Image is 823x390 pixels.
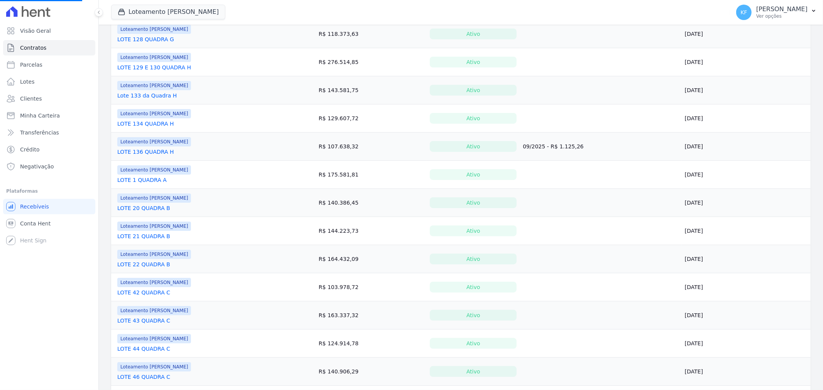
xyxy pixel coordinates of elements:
td: [DATE] [682,273,811,301]
span: Transferências [20,129,59,136]
td: R$ 103.978,72 [316,273,427,301]
a: LOTE 44 QUADRA C [117,345,170,353]
div: Ativo [430,254,517,264]
td: [DATE] [682,48,811,76]
span: Clientes [20,95,42,103]
a: 09/2025 - R$ 1.125,26 [523,143,584,150]
div: Ativo [430,197,517,208]
a: LOTE 129 E 130 QUADRA H [117,64,191,71]
td: R$ 124.914,78 [316,329,427,358]
td: [DATE] [682,20,811,48]
td: [DATE] [682,104,811,133]
td: [DATE] [682,189,811,217]
span: Loteamento [PERSON_NAME] [117,165,191,175]
td: [DATE] [682,329,811,358]
span: Loteamento [PERSON_NAME] [117,278,191,287]
span: Loteamento [PERSON_NAME] [117,137,191,146]
div: Ativo [430,113,517,124]
div: Ativo [430,85,517,96]
td: [DATE] [682,245,811,273]
td: R$ 107.638,32 [316,133,427,161]
span: Parcelas [20,61,42,69]
td: [DATE] [682,217,811,245]
div: Ativo [430,169,517,180]
a: Transferências [3,125,95,140]
a: LOTE 1 QUADRA A [117,176,167,184]
div: Ativo [430,282,517,292]
a: Crédito [3,142,95,157]
a: LOTE 20 QUADRA B [117,204,170,212]
a: LOTE 136 QUADRA H [117,148,174,156]
a: Parcelas [3,57,95,72]
a: LOTE 134 QUADRA H [117,120,174,128]
td: R$ 175.581,81 [316,161,427,189]
a: LOTE 43 QUADRA C [117,317,170,324]
td: R$ 164.432,09 [316,245,427,273]
span: Loteamento [PERSON_NAME] [117,250,191,259]
a: LOTE 46 QUADRA C [117,373,170,381]
button: KF [PERSON_NAME] Ver opções [730,2,823,23]
a: Minha Carteira [3,108,95,123]
a: Recebíveis [3,199,95,214]
td: R$ 129.607,72 [316,104,427,133]
td: R$ 140.386,45 [316,189,427,217]
div: Ativo [430,338,517,349]
a: LOTE 22 QUADRA B [117,261,170,268]
span: Lotes [20,78,35,86]
a: LOTE 42 QUADRA C [117,289,170,296]
span: KF [740,10,747,15]
p: Ver opções [756,13,808,19]
span: Loteamento [PERSON_NAME] [117,25,191,34]
span: Loteamento [PERSON_NAME] [117,362,191,372]
div: Ativo [430,57,517,67]
td: R$ 118.373,63 [316,20,427,48]
div: Plataformas [6,187,92,196]
span: Minha Carteira [20,112,60,119]
td: R$ 276.514,85 [316,48,427,76]
span: Loteamento [PERSON_NAME] [117,306,191,315]
td: R$ 163.337,32 [316,301,427,329]
span: Conta Hent [20,220,51,227]
span: Visão Geral [20,27,51,35]
div: Ativo [430,141,517,152]
td: R$ 140.906,29 [316,358,427,386]
p: [PERSON_NAME] [756,5,808,13]
span: Loteamento [PERSON_NAME] [117,109,191,118]
a: Visão Geral [3,23,95,39]
td: R$ 144.223,73 [316,217,427,245]
td: [DATE] [682,301,811,329]
span: Recebíveis [20,203,49,210]
td: [DATE] [682,161,811,189]
div: Ativo [430,366,517,377]
span: Contratos [20,44,46,52]
td: [DATE] [682,358,811,386]
td: [DATE] [682,133,811,161]
button: Loteamento [PERSON_NAME] [111,5,225,19]
span: Loteamento [PERSON_NAME] [117,222,191,231]
a: Conta Hent [3,216,95,231]
span: Loteamento [PERSON_NAME] [117,81,191,90]
a: Lote 133 da Quadra H [117,92,177,99]
span: Loteamento [PERSON_NAME] [117,334,191,343]
a: Clientes [3,91,95,106]
a: Negativação [3,159,95,174]
a: LOTE 21 QUADRA B [117,232,170,240]
td: R$ 143.581,75 [316,76,427,104]
span: Crédito [20,146,40,153]
a: LOTE 128 QUADRA G [117,35,174,43]
a: Lotes [3,74,95,89]
div: Ativo [430,310,517,321]
span: Loteamento [PERSON_NAME] [117,53,191,62]
td: [DATE] [682,76,811,104]
a: Contratos [3,40,95,55]
div: Ativo [430,29,517,39]
span: Negativação [20,163,54,170]
span: Loteamento [PERSON_NAME] [117,193,191,203]
div: Ativo [430,225,517,236]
